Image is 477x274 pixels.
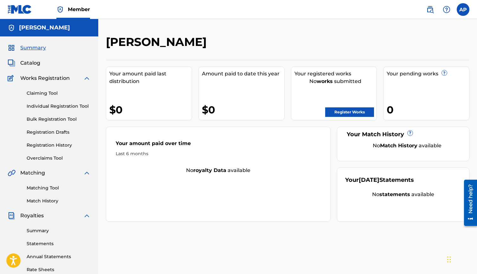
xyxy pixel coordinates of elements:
div: No available [106,167,330,174]
img: Accounts [8,24,15,32]
span: Summary [20,44,46,52]
span: Works Registration [20,74,70,82]
div: Your Match History [345,130,461,139]
a: Register Works [325,107,374,117]
strong: statements [379,191,410,197]
strong: Match History [380,143,417,149]
div: Your amount paid last distribution [109,70,192,85]
div: Your pending works [387,70,469,78]
div: Amount paid to date this year [202,70,284,78]
a: Bulk Registration Tool [27,116,91,123]
iframe: Chat Widget [445,244,477,274]
h2: [PERSON_NAME] [106,35,210,49]
a: SummarySummary [8,44,46,52]
a: Match History [27,198,91,204]
img: Top Rightsholder [56,6,64,13]
strong: royalty data [193,167,226,173]
div: Your amount paid over time [116,140,321,150]
a: Rate Sheets [27,266,91,273]
h5: ANDREA PISKUNOV [19,24,70,31]
div: $0 [109,103,192,117]
a: CatalogCatalog [8,59,40,67]
span: Matching [20,169,45,177]
div: No available [353,142,461,150]
strong: works [317,78,333,84]
div: Your Statements [345,176,414,184]
img: expand [83,169,91,177]
div: Help [440,3,453,16]
div: 0 [387,103,469,117]
div: User Menu [457,3,469,16]
img: search [426,6,434,13]
a: Annual Statements [27,253,91,260]
a: Summary [27,227,91,234]
div: $0 [202,103,284,117]
span: Royalties [20,212,44,220]
img: help [443,6,450,13]
a: Individual Registration Tool [27,103,91,110]
div: Your registered works [294,70,377,78]
img: Works Registration [8,74,16,82]
a: Claiming Tool [27,90,91,97]
div: Drag [447,250,451,269]
span: Catalog [20,59,40,67]
div: No submitted [294,78,377,85]
a: Registration History [27,142,91,149]
a: Matching Tool [27,185,91,191]
img: expand [83,212,91,220]
a: Public Search [424,3,436,16]
span: ? [442,70,447,75]
iframe: Resource Center [459,176,477,230]
span: [DATE] [359,176,379,183]
img: MLC Logo [8,5,32,14]
a: Overclaims Tool [27,155,91,162]
img: Royalties [8,212,15,220]
a: Statements [27,240,91,247]
img: Catalog [8,59,15,67]
a: Registration Drafts [27,129,91,136]
img: Summary [8,44,15,52]
div: No available [345,191,461,198]
span: ? [408,131,413,136]
img: Matching [8,169,16,177]
div: Last 6 months [116,150,321,157]
span: Member [68,6,90,13]
img: expand [83,74,91,82]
